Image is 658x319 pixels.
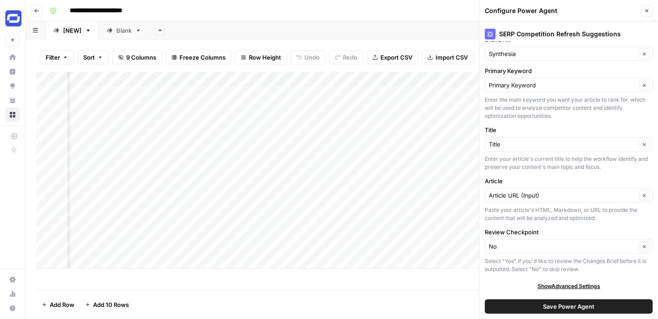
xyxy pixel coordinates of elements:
button: Add 10 Rows [80,297,134,312]
a: Settings [5,272,20,287]
span: Redo [343,53,357,62]
button: Workspace: Synthesia [5,7,20,30]
span: Filter [46,53,60,62]
a: [NEW] [46,22,99,39]
button: Sort [77,50,109,65]
div: [NEW] [63,26,81,35]
a: Browse [5,108,20,122]
a: Home [5,50,20,65]
a: Your Data [5,93,20,108]
span: Freeze Columns [179,53,226,62]
button: Import CSV [422,50,474,65]
div: Paste your article's HTML, Markdown, or URL to provide the content that will be analyzed and opti... [485,206,653,222]
span: Row Height [249,53,281,62]
button: 9 Columns [112,50,162,65]
span: Sort [83,53,95,62]
a: Opportunities [5,79,20,93]
span: Add Row [50,300,74,309]
div: Enter the main keyword you want your article to rank for, which will be used to analyze competito... [485,96,653,120]
label: Title [485,125,653,134]
span: Save Power Agent [543,302,594,311]
button: Redo [329,50,363,65]
button: Help + Support [5,301,20,315]
a: Insights [5,65,20,79]
div: Select "Yes" if you'd like to review the Changes Brief before it is outputted. Select "No" to ski... [485,257,653,273]
div: SERP Competition Refresh Suggestions [485,29,653,39]
label: Article [485,177,653,185]
span: Show Advanced Settings [538,282,600,290]
img: Synthesia Logo [5,10,21,26]
div: Blank [116,26,132,35]
label: Review Checkpoint [485,228,653,237]
input: Title [489,140,636,149]
input: No [489,242,636,251]
span: Undo [304,53,320,62]
button: Freeze Columns [166,50,231,65]
button: Row Height [235,50,287,65]
div: Enter your article's current title to help the workflow identify and preserve your content's main... [485,155,653,171]
button: Save Power Agent [485,299,653,314]
input: Primary Keyword [489,81,636,90]
button: Add Row [36,297,80,312]
button: Export CSV [367,50,418,65]
button: Filter [40,50,74,65]
span: Export CSV [380,53,412,62]
span: Add 10 Rows [93,300,129,309]
input: Synthesia [489,49,636,58]
input: Article URL (Input) [489,191,636,200]
a: Blank [99,22,149,39]
a: Usage [5,287,20,301]
span: 9 Columns [126,53,156,62]
button: Undo [291,50,325,65]
span: Import CSV [436,53,468,62]
label: Primary Keyword [485,66,653,75]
